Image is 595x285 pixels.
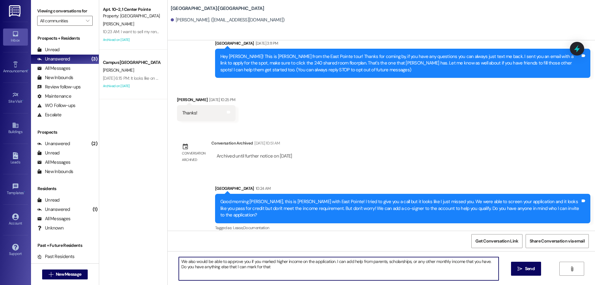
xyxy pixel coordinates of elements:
button: Share Conversation via email [526,234,589,248]
div: Unread [37,47,59,53]
div: (3) [90,54,99,64]
div: Property: [GEOGRAPHIC_DATA] [103,13,160,19]
span: • [28,68,29,72]
i:  [86,18,89,23]
textarea: We also would be able to approve you if you marked higher income on the application. I can add he... [179,257,499,280]
div: Prospects + Residents [31,35,99,42]
span: Send [525,265,535,272]
div: New Inbounds [37,168,73,175]
div: Hey [PERSON_NAME]! This is [PERSON_NAME] from the East Pointe tour! Thanks for coming by, if you ... [220,53,580,73]
div: Prospects [31,129,99,136]
div: Unanswered [37,56,70,62]
div: Maintenance [37,93,71,100]
div: [DATE] 3:11 PM [254,40,278,47]
img: ResiDesk Logo [9,5,22,17]
div: New Inbounds [37,74,73,81]
div: Conversation archived [182,150,206,163]
div: Escalate [37,112,61,118]
div: All Messages [37,159,70,166]
div: [PERSON_NAME]. ([EMAIL_ADDRESS][DOMAIN_NAME]) [171,17,285,23]
span: New Message [56,271,81,278]
i:  [49,272,53,277]
span: Lease , [233,225,243,230]
b: [GEOGRAPHIC_DATA]: [GEOGRAPHIC_DATA] [171,5,264,12]
div: [PERSON_NAME] [177,96,236,105]
div: Archived on [DATE] [102,36,161,44]
div: Tagged as: [215,223,590,232]
div: Unknown [37,225,64,231]
div: Unread [37,150,59,156]
div: Good morning [PERSON_NAME], this is [PERSON_NAME] with East Pointe! I tried to give you a call bu... [220,198,580,218]
div: Residents [31,185,99,192]
span: Documentation [243,225,269,230]
div: Past + Future Residents [31,242,99,249]
div: (1) [91,205,99,214]
input: All communities [40,16,83,26]
div: Campus [GEOGRAPHIC_DATA] [103,59,160,66]
div: Thanks! [182,110,197,116]
span: Share Conversation via email [530,238,585,244]
i:  [570,266,574,271]
div: Unread [37,197,59,203]
div: [GEOGRAPHIC_DATA] [215,185,590,194]
span: • [24,190,25,194]
button: Get Conversation Link [471,234,522,248]
div: [GEOGRAPHIC_DATA] [215,40,590,49]
div: Unanswered [37,206,70,213]
span: [PERSON_NAME] [103,21,134,27]
div: Archived until further notice on [DATE] [216,153,293,159]
div: (2) [90,139,99,149]
div: Apt. 10~2, 1 Center Pointe [103,6,160,13]
a: Support [3,242,28,259]
div: Unanswered [37,140,70,147]
div: Past Residents [37,253,75,260]
div: [DATE] 10:51 AM [253,140,280,146]
span: Get Conversation Link [475,238,518,244]
div: 10:24 AM [254,185,271,192]
a: Site Visit • [3,90,28,106]
div: 10:23 AM: I want to sell my renewal, do you have anyone interested in signing a lease at center p... [103,29,380,34]
div: Conversation Archived [211,140,253,146]
span: [PERSON_NAME] [103,67,134,73]
div: Archived on [DATE] [102,82,161,90]
div: All Messages [37,216,70,222]
div: WO Follow-ups [37,102,75,109]
a: Account [3,212,28,228]
button: Send [511,262,541,276]
i:  [518,266,522,271]
a: Inbox [3,29,28,45]
div: [DATE] 10:25 PM [208,96,235,103]
a: Templates • [3,181,28,198]
div: All Messages [37,65,70,72]
div: [DATE] 6:15 PM: It looks like on a computer it still says the same thing... [103,75,226,81]
span: • [22,98,23,103]
label: Viewing conversations for [37,6,93,16]
div: Review follow-ups [37,84,81,90]
a: Leads [3,150,28,167]
a: Buildings [3,120,28,137]
button: New Message [42,269,88,279]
